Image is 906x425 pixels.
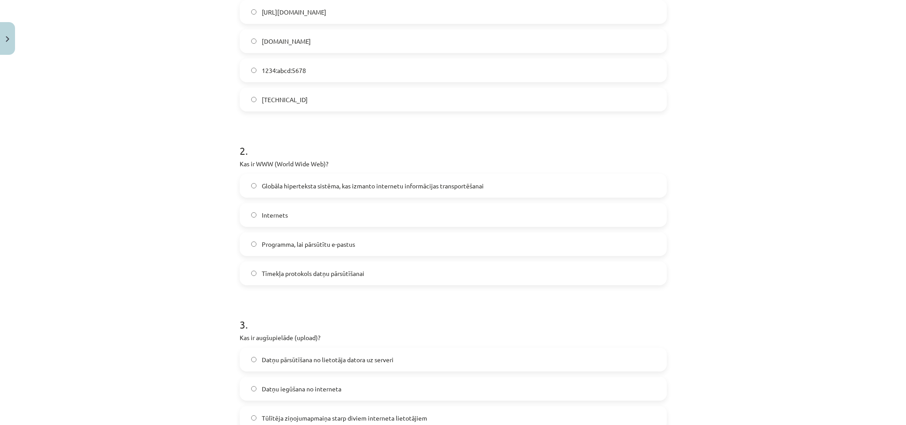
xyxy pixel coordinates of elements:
input: Programma, lai pārsūtītu e-pastus [251,241,257,247]
p: Kas ir augšupielāde (upload)? [240,333,667,342]
img: icon-close-lesson-0947bae3869378f0d4975bcd49f059093ad1ed9edebbc8119c70593378902aed.svg [6,36,9,42]
input: [TECHNICAL_ID] [251,97,257,103]
span: Datņu iegūšana no interneta [262,384,341,394]
span: Globāla hiperteksta sistēma, kas izmanto internetu informācijas transportēšanai [262,181,484,191]
input: [DOMAIN_NAME] [251,38,257,44]
input: 1234:abcd:5678 [251,68,257,73]
span: Tūlītēja ziņojumapmaiņa starp diviem interneta lietotājiem [262,414,427,423]
h1: 2 . [240,129,667,157]
span: Programma, lai pārsūtītu e-pastus [262,240,355,249]
input: Globāla hiperteksta sistēma, kas izmanto internetu informācijas transportēšanai [251,183,257,189]
h1: 3 . [240,303,667,330]
input: Internets [251,212,257,218]
span: [DOMAIN_NAME] [262,37,311,46]
span: 1234:abcd:5678 [262,66,306,75]
input: Tīmekļa protokols datņu pārsūtīšanai [251,271,257,276]
input: [URL][DOMAIN_NAME] [251,9,257,15]
input: Datņu iegūšana no interneta [251,386,257,392]
span: [URL][DOMAIN_NAME] [262,8,326,17]
span: Internets [262,211,288,220]
input: Datņu pārsūtīšana no lietotāja datora uz serveri [251,357,257,363]
input: Tūlītēja ziņojumapmaiņa starp diviem interneta lietotājiem [251,415,257,421]
p: Kas ir WWW (World Wide Web)? [240,159,667,168]
span: [TECHNICAL_ID] [262,95,308,104]
span: Tīmekļa protokols datņu pārsūtīšanai [262,269,364,278]
span: Datņu pārsūtīšana no lietotāja datora uz serveri [262,355,394,364]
